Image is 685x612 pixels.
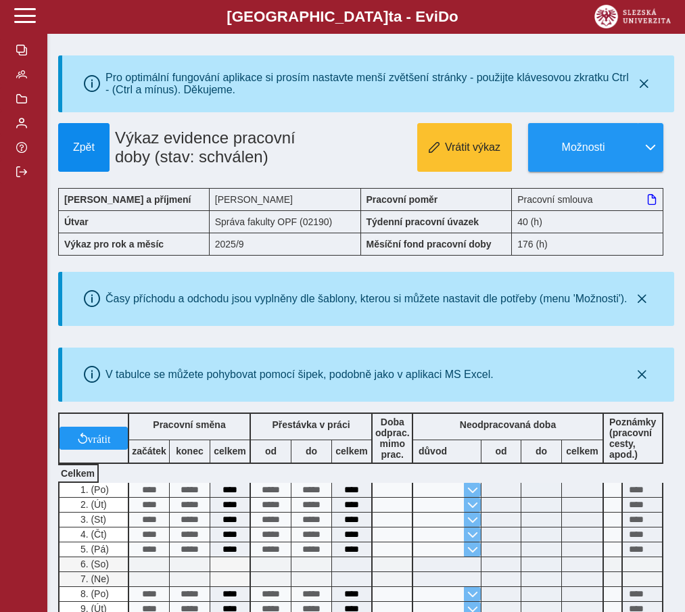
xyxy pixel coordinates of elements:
[540,141,627,154] span: Možnosti
[61,468,95,479] b: Celkem
[445,141,500,154] span: Vrátit výkaz
[594,5,671,28] img: logo_web_su.png
[78,499,107,510] span: 2. (Út)
[64,141,103,154] span: Zpět
[105,293,628,305] div: Časy příchodu a odchodu jsou vyplněny dle šablony, kterou si můžete nastavit dle potřeby (menu 'M...
[210,188,361,210] div: [PERSON_NAME]
[449,8,458,25] span: o
[512,210,663,233] div: 40 (h)
[64,239,164,250] b: Výkaz pro rok a měsíc
[78,573,110,584] span: 7. (Ne)
[41,8,644,26] b: [GEOGRAPHIC_DATA] a - Evi
[272,419,350,430] b: Přestávka v práci
[170,446,210,456] b: konec
[78,544,109,555] span: 5. (Pá)
[210,210,361,233] div: Správa fakulty OPF (02190)
[129,446,169,456] b: začátek
[78,588,109,599] span: 8. (Po)
[460,419,556,430] b: Neodpracovaná doba
[110,123,315,172] h1: Výkaz evidence pracovní doby (stav: schválen)
[367,216,479,227] b: Týdenní pracovní úvazek
[367,194,438,205] b: Pracovní poměr
[521,446,561,456] b: do
[60,427,128,450] button: vrátit
[58,123,110,172] button: Zpět
[210,233,361,256] div: 2025/9
[78,484,109,495] span: 1. (Po)
[105,369,494,381] div: V tabulce se můžete pohybovat pomocí šipek, podobně jako v aplikaci MS Excel.
[438,8,449,25] span: D
[562,446,603,456] b: celkem
[367,239,492,250] b: Měsíční fond pracovní doby
[417,123,512,172] button: Vrátit výkaz
[78,559,109,569] span: 6. (So)
[251,446,291,456] b: od
[419,446,447,456] b: důvod
[388,8,393,25] span: t
[78,514,106,525] span: 3. (St)
[88,433,111,444] span: vrátit
[375,417,410,460] b: Doba odprac. mimo prac.
[291,446,331,456] b: do
[512,233,663,256] div: 176 (h)
[528,123,638,172] button: Možnosti
[332,446,371,456] b: celkem
[64,216,89,227] b: Útvar
[481,446,521,456] b: od
[153,419,225,430] b: Pracovní směna
[64,194,191,205] b: [PERSON_NAME] a příjmení
[210,446,250,456] b: celkem
[512,188,663,210] div: Pracovní smlouva
[105,72,635,96] div: Pro optimální fungování aplikace si prosím nastavte menší zvětšení stránky - použijte klávesovou ...
[604,417,662,460] b: Poznámky (pracovní cesty, apod.)
[78,529,107,540] span: 4. (Čt)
